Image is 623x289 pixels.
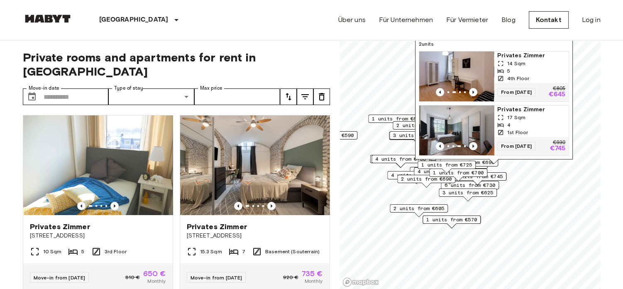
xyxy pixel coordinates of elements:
[440,158,498,171] div: Map marker
[550,145,565,152] p: €745
[426,216,477,223] span: 1 units from €570
[143,270,166,277] span: 650 €
[389,131,447,144] div: Map marker
[23,50,330,78] span: Private rooms and apartments for rent in [GEOGRAPHIC_DATA]
[30,222,90,232] span: Privates Zimmer
[414,167,472,180] div: Map marker
[389,132,447,144] div: Map marker
[441,181,499,194] div: Map marker
[24,88,40,105] button: Choose date
[391,171,442,179] span: 4 units from €785
[501,15,516,25] a: Blog
[368,115,426,127] div: Map marker
[418,161,476,174] div: Map marker
[299,131,357,144] div: Map marker
[439,189,497,201] div: Map marker
[105,248,127,255] span: 3rd Floor
[397,175,455,188] div: Map marker
[303,132,354,139] span: 3 units from €590
[297,88,313,105] button: tune
[423,216,481,228] div: Map marker
[110,202,119,210] button: Previous image
[420,105,495,155] img: Marketing picture of unit DE-02-005-001-04HF
[304,277,322,285] span: Monthly
[552,140,565,145] p: €930
[396,122,447,129] span: 2 units from €810
[114,85,143,92] label: Type of stay
[23,15,73,23] img: Habyt
[393,121,451,134] div: Map marker
[267,202,276,210] button: Previous image
[429,169,487,181] div: Map marker
[507,75,529,82] span: 4th Floor
[191,274,242,281] span: Move-in from [DATE]
[582,15,601,25] a: Log in
[497,51,565,60] span: Privates Zimmer
[497,142,535,150] span: From [DATE]
[552,86,565,91] p: €805
[77,202,86,210] button: Previous image
[372,115,423,122] span: 1 units from €690
[529,11,569,29] a: Kontakt
[445,181,495,189] span: 6 units from €730
[265,248,320,255] span: Basement (Souterrain)
[375,155,426,163] span: 4 units from €755
[302,270,323,277] span: 735 €
[507,60,525,67] span: 14 Sqm
[419,51,569,102] a: Previous imagePrevious imagePrivates Zimmer14 Sqm54th FloorFrom [DATE]€805€645
[497,105,565,114] span: Privates Zimmer
[387,171,445,184] div: Map marker
[436,142,444,150] button: Previous image
[147,277,166,285] span: Monthly
[187,232,323,240] span: [STREET_ADDRESS]
[81,248,84,255] span: 5
[23,115,173,215] img: Marketing picture of unit DE-02-011-001-01HF
[283,274,298,281] span: 920 €
[433,169,484,176] span: 1 units from €700
[452,173,503,180] span: 3 units from €745
[30,232,166,240] span: [STREET_ADDRESS]
[436,88,444,96] button: Previous image
[280,88,297,105] button: tune
[448,172,506,185] div: Map marker
[497,88,535,96] span: From [DATE]
[446,15,488,25] a: Für Vermieter
[34,274,86,281] span: Move-in from [DATE]
[200,248,222,255] span: 15.3 Sqm
[419,105,569,156] a: Previous imagePrevious imagePrivates Zimmer17 Sqm41st FloorFrom [DATE]€930€745
[401,175,452,183] span: 2 units from €690
[393,132,444,139] span: 3 units from €630
[125,274,140,281] span: 810 €
[507,114,525,121] span: 17 Sqm
[242,248,245,255] span: 7
[421,161,472,169] span: 1 units from €725
[507,67,510,75] span: 5
[507,129,528,136] span: 1st Floor
[419,51,494,101] img: Marketing picture of unit DE-02-087-05M
[234,202,242,210] button: Previous image
[338,15,366,25] a: Über uns
[390,204,448,217] div: Map marker
[370,155,431,168] div: Map marker
[469,88,477,96] button: Previous image
[507,121,511,129] span: 4
[43,248,62,255] span: 10 Sqm
[442,189,493,196] span: 3 units from €625
[379,15,433,25] a: Für Unternehmen
[187,222,247,232] span: Privates Zimmer
[313,88,330,105] button: tune
[469,142,477,150] button: Previous image
[415,13,573,164] div: Map marker
[200,85,222,92] label: Max price
[180,115,330,215] img: Marketing picture of unit DE-02-004-006-05HF
[548,91,565,98] p: €645
[29,85,59,92] label: Move-in date
[371,155,430,168] div: Map marker
[342,277,379,287] a: Mapbox logo
[393,205,444,212] span: 2 units from €605
[419,40,569,48] span: 2 units
[99,15,169,25] p: [GEOGRAPHIC_DATA]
